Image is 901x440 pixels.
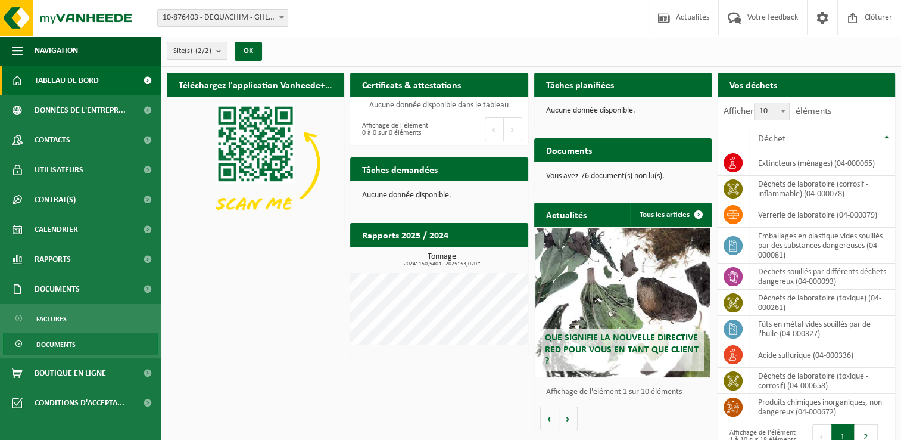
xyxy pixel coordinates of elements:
[755,103,789,120] span: 10
[534,138,604,162] h2: Documents
[546,172,700,181] p: Vous avez 76 document(s) non lu(s).
[724,107,831,116] label: Afficher éléments
[3,333,158,355] a: Documents
[350,157,450,181] h2: Tâches demandées
[173,42,211,60] span: Site(s)
[36,333,76,356] span: Documents
[350,97,528,113] td: Aucune donnée disponible dans le tableau
[544,333,698,365] span: Que signifie la nouvelle directive RED pour vous en tant que client ?
[425,246,527,270] a: Consulter les rapports
[749,264,895,290] td: déchets souillés par différents déchets dangereux (04-000093)
[356,253,528,267] h3: Tonnage
[350,73,473,96] h2: Certificats & attestations
[157,9,288,27] span: 10-876403 - DEQUACHIM - GHLIN
[3,307,158,330] a: Factures
[559,407,578,430] button: Volgende
[356,116,433,142] div: Affichage de l'élément 0 à 0 sur 0 éléments
[36,308,67,330] span: Factures
[504,117,522,141] button: Next
[754,103,790,120] span: 10
[749,202,895,228] td: verrerie de laboratoire (04-000079)
[35,36,78,66] span: Navigation
[749,368,895,394] td: déchets de laboratoire (toxique - corrosif) (04-000658)
[749,290,895,316] td: déchets de laboratoire (toxique) (04-000261)
[35,244,71,274] span: Rapports
[630,203,710,227] a: Tous les articles
[749,228,895,264] td: emballages en plastique vides souillés par des substances dangereuses (04-000081)
[195,47,211,55] count: (2/2)
[362,191,516,200] p: Aucune donnée disponible.
[485,117,504,141] button: Previous
[749,316,895,342] td: fûts en métal vides souillés par de l'huile (04-000327)
[35,358,106,388] span: Boutique en ligne
[35,155,83,185] span: Utilisateurs
[350,223,460,246] h2: Rapports 2025 / 2024
[35,185,76,215] span: Contrat(s)
[546,388,706,396] p: Affichage de l'élément 1 sur 10 éléments
[158,10,288,26] span: 10-876403 - DEQUACHIM - GHLIN
[749,394,895,420] td: produits chimiques inorganiques, non dangereux (04-000672)
[167,97,344,230] img: Download de VHEPlus App
[535,228,709,377] a: Que signifie la nouvelle directive RED pour vous en tant que client ?
[718,73,789,96] h2: Vos déchets
[356,261,528,267] span: 2024: 150,540 t - 2025: 53,070 t
[749,150,895,176] td: extincteurs (ménages) (04-000065)
[534,203,598,226] h2: Actualités
[35,66,99,95] span: Tableau de bord
[167,73,344,96] h2: Téléchargez l'application Vanheede+ maintenant!
[35,274,80,304] span: Documents
[546,107,700,115] p: Aucune donnée disponible.
[235,42,262,61] button: OK
[35,215,78,244] span: Calendrier
[35,95,126,125] span: Données de l'entrepr...
[35,125,70,155] span: Contacts
[749,342,895,368] td: acide sulfurique (04-000336)
[540,407,559,430] button: Vorige
[758,134,785,144] span: Déchet
[749,176,895,202] td: déchets de laboratoire (corrosif - inflammable) (04-000078)
[534,73,626,96] h2: Tâches planifiées
[167,42,227,60] button: Site(s)(2/2)
[35,388,124,418] span: Conditions d'accepta...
